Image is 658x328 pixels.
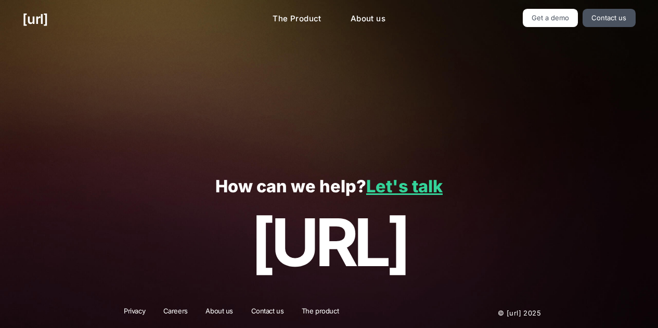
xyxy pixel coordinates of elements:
[523,9,578,27] a: Get a demo
[264,9,330,29] a: The Product
[117,306,152,320] a: Privacy
[295,306,345,320] a: The product
[22,177,635,196] p: How can we help?
[342,9,394,29] a: About us
[199,306,240,320] a: About us
[22,205,635,279] p: [URL]
[244,306,291,320] a: Contact us
[157,306,195,320] a: Careers
[583,9,636,27] a: Contact us
[22,9,48,29] a: [URL]
[366,176,443,196] a: Let's talk
[435,306,541,320] p: © [URL] 2025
